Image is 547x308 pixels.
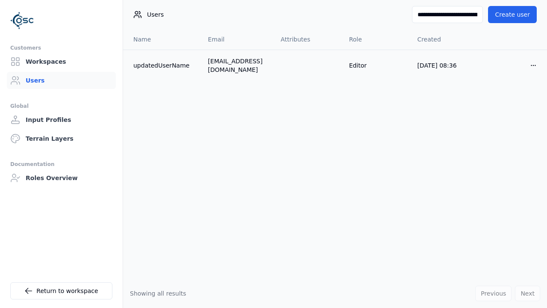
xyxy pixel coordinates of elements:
[410,29,479,50] th: Created
[7,111,116,128] a: Input Profiles
[7,72,116,89] a: Users
[417,61,472,70] div: [DATE] 08:36
[274,29,342,50] th: Attributes
[123,29,201,50] th: Name
[10,159,112,169] div: Documentation
[133,61,194,70] a: updatedUserName
[130,290,186,297] span: Showing all results
[10,282,112,299] a: Return to workspace
[488,6,537,23] button: Create user
[349,61,404,70] div: Editor
[10,101,112,111] div: Global
[10,43,112,53] div: Customers
[342,29,411,50] th: Role
[10,9,34,33] img: Logo
[7,169,116,187] a: Roles Overview
[7,130,116,147] a: Terrain Layers
[7,53,116,70] a: Workspaces
[208,57,267,74] div: [EMAIL_ADDRESS][DOMAIN_NAME]
[201,29,274,50] th: Email
[147,10,164,19] span: Users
